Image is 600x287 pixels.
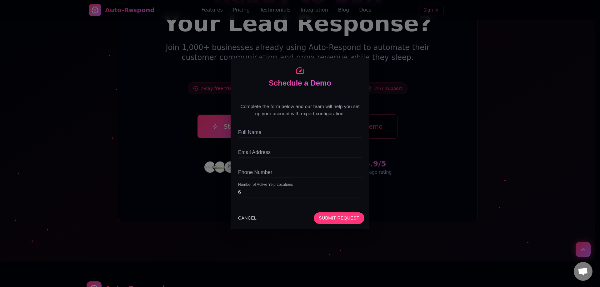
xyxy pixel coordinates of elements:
[238,103,362,117] p: Complete the form below and our team will help you set up your account with expert configuration.
[574,262,592,281] a: Open chat
[236,212,259,224] button: CANCEL
[238,78,362,88] div: Schedule a Demo
[238,182,293,187] label: Number of Active Yelp Locations
[314,212,364,224] button: Submit Request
